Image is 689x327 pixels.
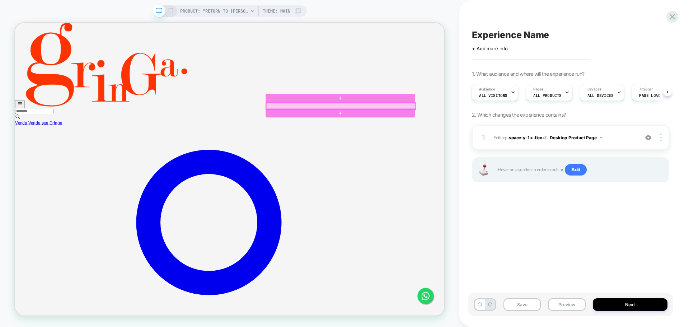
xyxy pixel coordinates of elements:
[480,131,487,144] div: 1
[548,298,585,311] button: Preview
[660,134,662,141] img: close
[639,93,660,98] span: Page Load
[472,29,549,40] span: Experience Name
[565,164,587,176] span: Add
[593,298,668,311] button: Next
[600,137,603,139] img: down arrow
[14,106,230,113] a: logo
[533,87,543,92] span: Pages
[263,5,290,17] span: Theme: MAIN
[550,133,603,142] button: Desktop Product Page
[479,87,495,92] span: Audience
[645,135,651,141] img: crossed eye
[639,87,653,92] span: Trigger
[476,164,491,176] img: Joystick
[180,5,248,17] span: PRODUCT: "RETURN TO [PERSON_NAME]" DOUBLE HEART NECKLACE [co 3]
[493,133,635,142] span: Editing :
[503,298,541,311] button: Save
[479,93,507,98] span: All Visitors
[498,164,661,176] span: Hover on a section in order to edit or
[18,130,63,137] span: Venda sua Gringa
[543,134,548,141] span: on
[587,87,601,92] span: Devices
[508,135,542,140] span: .space-y-1 > .flex
[533,93,562,98] span: ALL PRODUCTS
[587,93,613,98] span: ALL DEVICES
[472,71,584,77] span: 1. What audience and where will the experience run?
[472,46,508,51] span: + Add more info
[472,112,566,118] span: 2. Which changes the experience contains?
